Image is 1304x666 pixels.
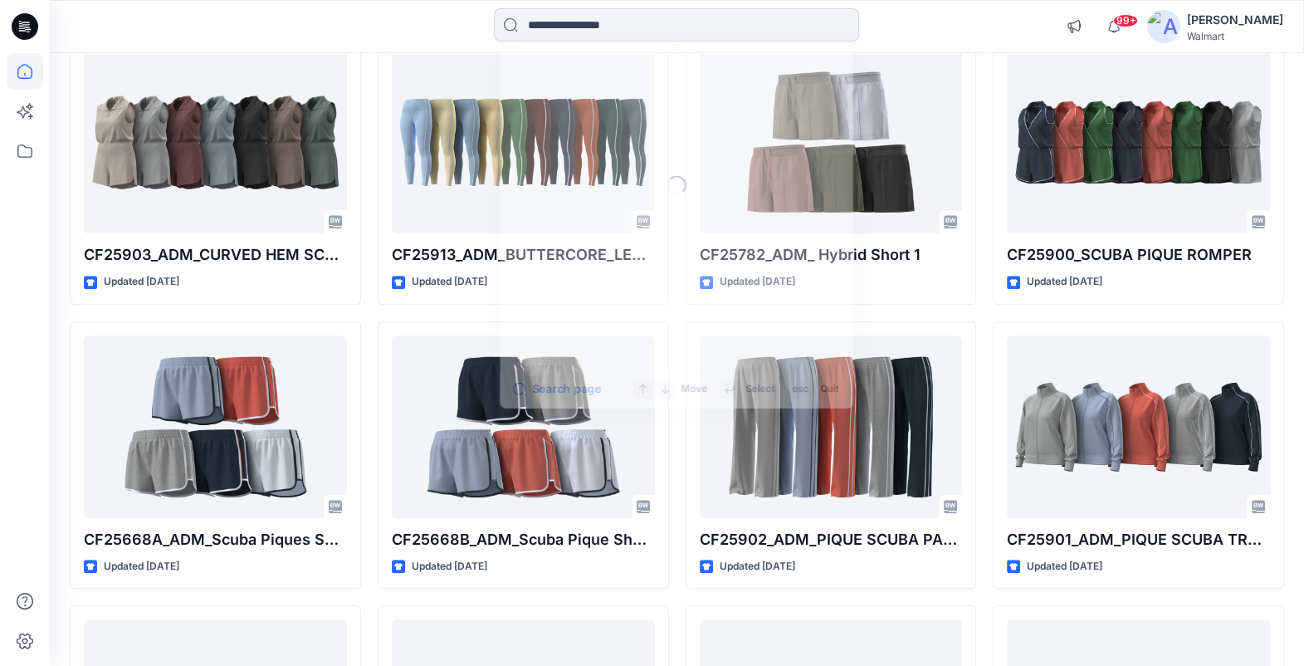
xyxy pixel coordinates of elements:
[1007,51,1270,233] a: CF25900_SCUBA PIQUE ROMPER
[392,335,655,518] a: CF25668B_ADM_Scuba Pique Short - Opt B
[412,273,487,291] p: Updated [DATE]
[84,51,347,233] a: CF25903_ADM_CURVED HEM SCUBA ROMPER
[792,381,808,398] p: esc
[392,51,655,233] a: CF25913_ADM_BUTTERCORE_LEGGING
[745,381,774,398] p: Select
[1007,335,1270,518] a: CF25901_ADM_PIQUE SCUBA TRACK JACKET
[820,381,838,398] p: Quit
[392,243,655,267] p: CF25913_ADM_BUTTERCORE_LEGGING
[412,558,487,575] p: Updated [DATE]
[1187,10,1283,30] div: [PERSON_NAME]
[1027,273,1102,291] p: Updated [DATE]
[700,528,963,551] p: CF25902_ADM_PIQUE SCUBA PANT-23July25
[1027,558,1102,575] p: Updated [DATE]
[104,558,179,575] p: Updated [DATE]
[392,528,655,551] p: CF25668B_ADM_Scuba Pique Short - Opt B
[1007,243,1270,267] p: CF25900_SCUBA PIQUE ROMPER
[513,380,601,399] button: Search page
[1007,528,1270,551] p: CF25901_ADM_PIQUE SCUBA TRACK JACKET
[720,558,795,575] p: Updated [DATE]
[1113,14,1138,27] span: 99+
[84,243,347,267] p: CF25903_ADM_CURVED HEM SCUBA ROMPER
[104,273,179,291] p: Updated [DATE]
[700,335,963,518] a: CF25902_ADM_PIQUE SCUBA PANT-23July25
[84,528,347,551] p: CF25668A_ADM_Scuba Piques Short - OPT A
[84,335,347,518] a: CF25668A_ADM_Scuba Piques Short - OPT A
[1187,30,1283,42] div: Walmart
[1147,10,1180,43] img: avatar
[681,381,707,398] p: Move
